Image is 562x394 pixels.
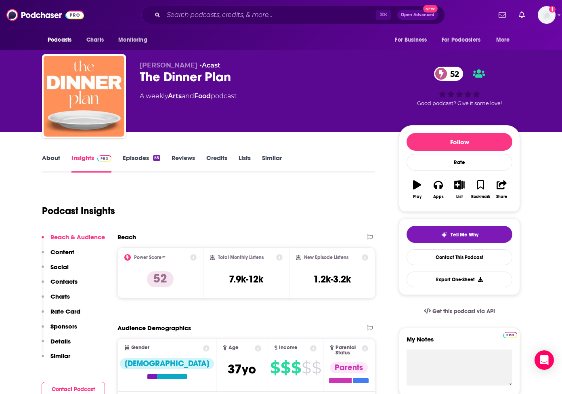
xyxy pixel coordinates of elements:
[113,32,157,48] button: open menu
[202,61,220,69] a: Acast
[423,5,438,13] span: New
[471,194,490,199] div: Bookmark
[42,205,115,217] h1: Podcast Insights
[168,92,182,100] a: Arts
[140,91,237,101] div: A weekly podcast
[413,194,421,199] div: Play
[302,361,311,374] span: $
[312,361,321,374] span: $
[538,6,556,24] button: Show profile menu
[42,248,74,263] button: Content
[407,249,512,265] a: Contact This Podcast
[48,34,71,46] span: Podcasts
[291,361,301,374] span: $
[199,61,220,69] span: •
[141,6,445,24] div: Search podcasts, credits, & more...
[281,361,290,374] span: $
[313,273,351,285] h3: 1.2k-3.2k
[42,322,77,337] button: Sponsors
[449,175,470,204] button: List
[42,352,70,367] button: Similar
[50,308,80,315] p: Rate Card
[117,324,191,332] h2: Audience Demographics
[239,154,251,173] a: Lists
[229,345,239,350] span: Age
[401,13,434,17] span: Open Advanced
[206,154,227,173] a: Credits
[164,8,376,21] input: Search podcasts, credits, & more...
[441,232,447,238] img: tell me why sparkle
[50,352,70,360] p: Similar
[491,32,520,48] button: open menu
[330,362,368,373] div: Parents
[442,34,480,46] span: For Podcasters
[228,361,256,377] span: 37 yo
[131,345,149,350] span: Gender
[44,56,124,137] img: The Dinner Plan
[436,32,492,48] button: open menu
[50,233,105,241] p: Reach & Audience
[81,32,109,48] a: Charts
[496,194,507,199] div: Share
[407,226,512,243] button: tell me why sparkleTell Me Why
[428,175,449,204] button: Apps
[538,6,556,24] span: Logged in as sarahhallprinc
[42,308,80,322] button: Rate Card
[182,92,194,100] span: and
[516,8,528,22] a: Show notifications dropdown
[399,61,520,112] div: 52Good podcast? Give it some love!
[172,154,195,173] a: Reviews
[407,175,428,204] button: Play
[442,67,463,81] span: 52
[433,194,444,199] div: Apps
[50,248,74,256] p: Content
[397,10,438,20] button: Open AdvancedNew
[407,335,512,350] label: My Notes
[194,92,211,100] a: Food
[417,301,501,321] a: Get this podcast via API
[134,255,166,260] h2: Power Score™
[395,34,427,46] span: For Business
[535,350,554,370] div: Open Intercom Messenger
[262,154,282,173] a: Similar
[336,345,361,356] span: Parental Status
[42,233,105,248] button: Reach & Audience
[50,293,70,300] p: Charts
[42,337,71,352] button: Details
[491,175,512,204] button: Share
[407,133,512,151] button: Follow
[120,358,214,369] div: [DEMOGRAPHIC_DATA]
[434,67,463,81] a: 52
[376,10,391,20] span: ⌘ K
[42,154,60,173] a: About
[470,175,491,204] button: Bookmark
[123,154,160,173] a: Episodes55
[538,6,556,24] img: User Profile
[6,7,84,23] a: Podchaser - Follow, Share and Rate Podcasts
[42,278,78,293] button: Contacts
[432,308,495,315] span: Get this podcast via API
[495,8,509,22] a: Show notifications dropdown
[270,361,280,374] span: $
[140,61,197,69] span: [PERSON_NAME]
[50,337,71,345] p: Details
[496,34,510,46] span: More
[118,34,147,46] span: Monitoring
[549,6,556,13] svg: Add a profile image
[50,263,69,271] p: Social
[229,273,263,285] h3: 7.9k-12k
[456,194,463,199] div: List
[279,345,298,350] span: Income
[304,255,348,260] h2: New Episode Listens
[50,278,78,285] p: Contacts
[153,155,160,161] div: 55
[42,263,69,278] button: Social
[71,154,111,173] a: InsightsPodchaser Pro
[417,100,502,106] span: Good podcast? Give it some love!
[218,255,264,260] h2: Total Monthly Listens
[42,293,70,308] button: Charts
[42,32,82,48] button: open menu
[503,331,517,338] a: Pro website
[147,271,174,287] p: 52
